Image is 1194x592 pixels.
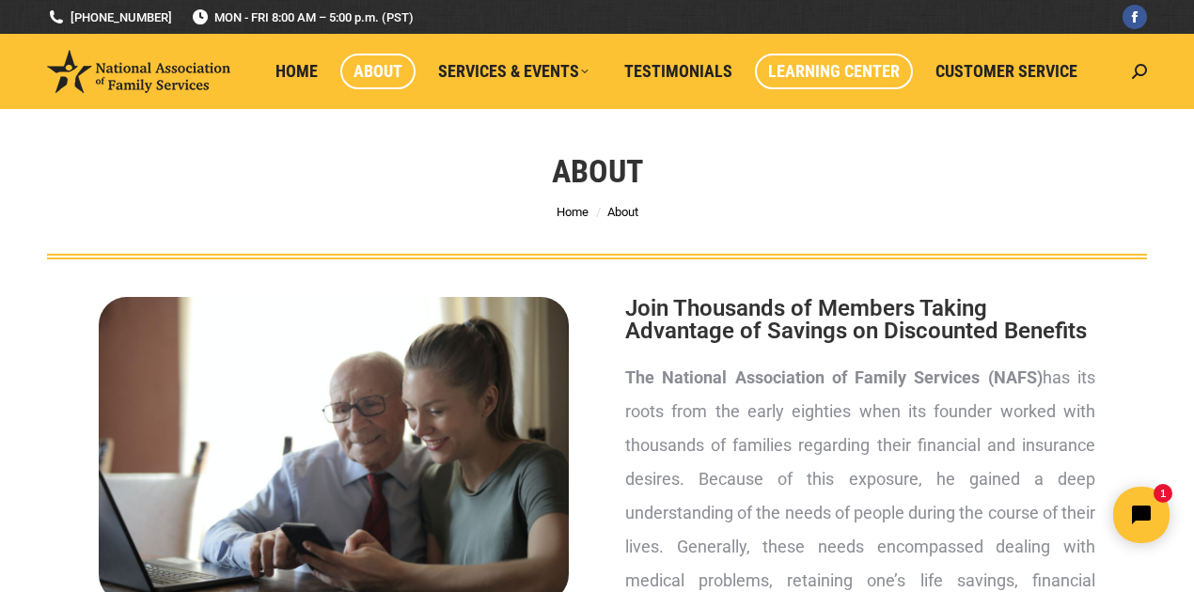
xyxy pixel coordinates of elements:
[557,205,589,219] a: Home
[624,61,732,82] span: Testimonials
[625,367,1043,387] strong: The National Association of Family Services (NAFS)
[275,61,318,82] span: Home
[47,8,172,26] a: [PHONE_NUMBER]
[191,8,414,26] span: MON - FRI 8:00 AM – 5:00 p.m. (PST)
[922,54,1091,89] a: Customer Service
[262,54,331,89] a: Home
[1123,5,1147,29] a: Facebook page opens in new window
[935,61,1077,82] span: Customer Service
[340,54,416,89] a: About
[755,54,913,89] a: Learning Center
[353,61,402,82] span: About
[438,61,589,82] span: Services & Events
[552,150,643,192] h1: About
[625,297,1095,342] h2: Join Thousands of Members Taking Advantage of Savings on Discounted Benefits
[611,54,746,89] a: Testimonials
[768,61,900,82] span: Learning Center
[607,205,638,219] span: About
[47,50,230,93] img: National Association of Family Services
[862,471,1186,559] iframe: Tidio Chat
